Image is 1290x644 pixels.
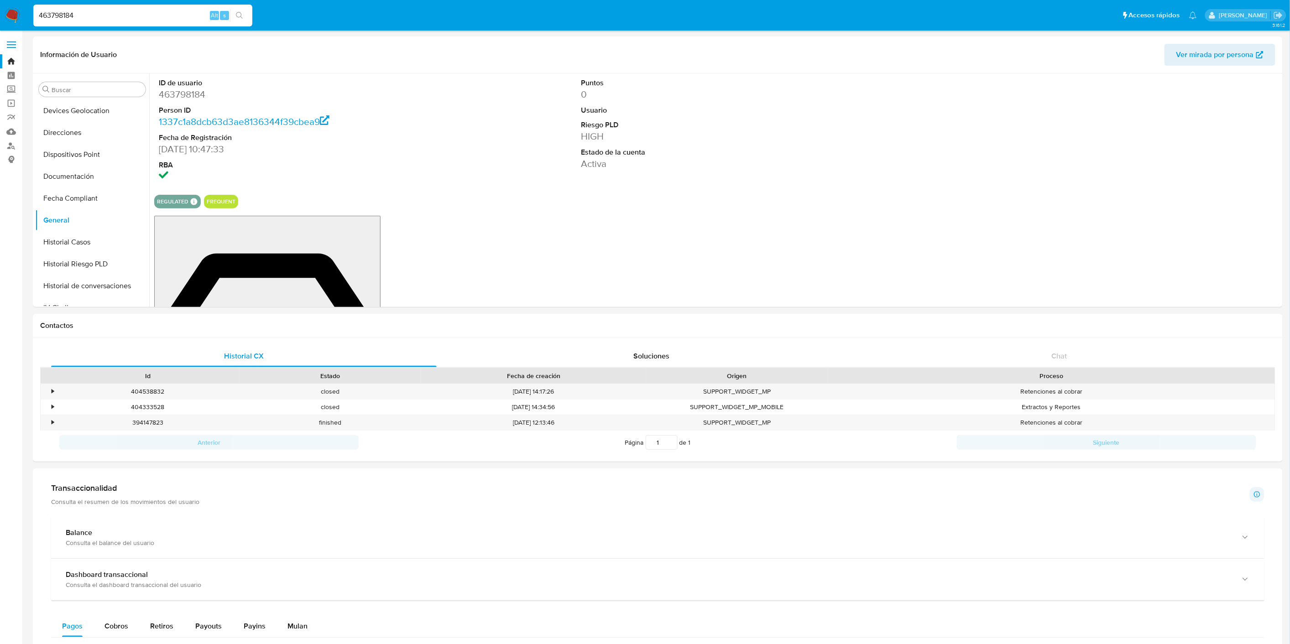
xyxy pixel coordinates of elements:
div: • [52,387,54,396]
div: SUPPORT_WIDGET_MP_MOBILE [646,400,829,415]
button: General [35,209,149,231]
span: Alt [211,11,218,20]
button: Anterior [59,435,359,450]
div: • [52,403,54,411]
button: Direcciones [35,122,149,144]
dd: [DATE] 10:47:33 [159,143,431,156]
button: search-icon [230,9,249,22]
dd: HIGH [581,130,854,143]
div: closed [239,384,422,399]
input: Buscar [52,86,142,94]
div: SUPPORT_WIDGET_MP [646,415,829,430]
div: Id [63,371,233,380]
div: [DATE] 12:13:46 [421,415,646,430]
button: Buscar [42,86,50,93]
dt: Puntos [581,78,854,88]
button: Ver mirada por persona [1165,44,1275,66]
dt: Usuario [581,105,854,115]
span: Historial CX [224,351,264,361]
a: Notificaciones [1189,11,1197,19]
div: 394147823 [57,415,239,430]
button: Fecha Compliant [35,187,149,209]
button: Siguiente [957,435,1256,450]
h1: Información de Usuario [40,50,117,59]
div: Proceso [835,371,1269,380]
span: Chat [1051,351,1067,361]
div: closed [239,400,422,415]
p: gregorio.negri@mercadolibre.com [1219,11,1270,20]
a: Salir [1274,10,1283,20]
span: Accesos rápidos [1129,10,1180,20]
button: Dispositivos Point [35,144,149,166]
div: Fecha de creación [428,371,639,380]
div: 404538832 [57,384,239,399]
dt: Estado de la cuenta [581,147,854,157]
button: Documentación [35,166,149,187]
button: Historial Riesgo PLD [35,253,149,275]
dt: Riesgo PLD [581,120,854,130]
dd: 0 [581,88,854,101]
h1: Contactos [40,321,1275,330]
dt: Person ID [159,105,431,115]
button: IV Challenges [35,297,149,319]
span: Página de [625,435,691,450]
dt: ID de usuario [159,78,431,88]
dt: Fecha de Registración [159,133,431,143]
button: Historial Casos [35,231,149,253]
div: [DATE] 14:17:26 [421,384,646,399]
button: Devices Geolocation [35,100,149,122]
div: Retenciones al cobrar [828,415,1275,430]
input: Buscar usuario o caso... [33,10,252,21]
span: 1 [689,438,691,447]
div: finished [239,415,422,430]
span: s [223,11,226,20]
div: Estado [245,371,415,380]
dd: 463798184 [159,88,431,101]
span: Soluciones [633,351,669,361]
a: 1337c1a8dcb63d3ae8136344f39cbea9 [159,115,329,128]
div: • [52,418,54,427]
div: Extractos y Reportes [828,400,1275,415]
div: Origen [653,371,822,380]
dt: RBA [159,160,431,170]
div: [DATE] 14:34:56 [421,400,646,415]
div: 404333528 [57,400,239,415]
span: Ver mirada por persona [1176,44,1254,66]
button: Historial de conversaciones [35,275,149,297]
dd: Activa [581,157,854,170]
div: SUPPORT_WIDGET_MP [646,384,829,399]
div: Retenciones al cobrar [828,384,1275,399]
